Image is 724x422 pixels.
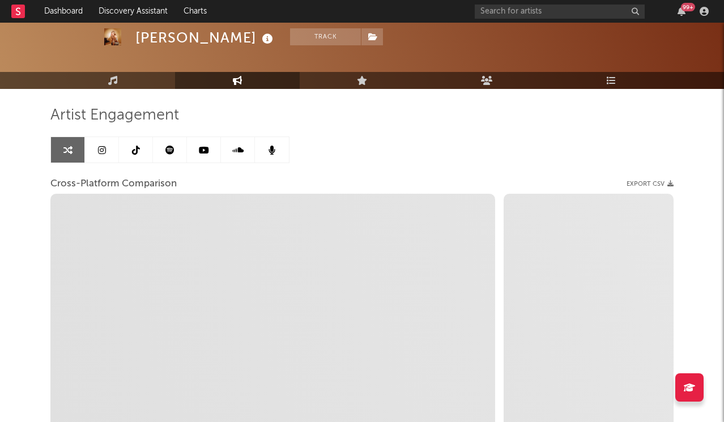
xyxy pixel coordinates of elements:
[50,109,179,122] span: Artist Engagement
[678,7,685,16] button: 99+
[681,3,695,11] div: 99 +
[290,28,361,45] button: Track
[627,181,674,187] button: Export CSV
[50,177,177,191] span: Cross-Platform Comparison
[475,5,645,19] input: Search for artists
[135,28,276,47] div: [PERSON_NAME]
